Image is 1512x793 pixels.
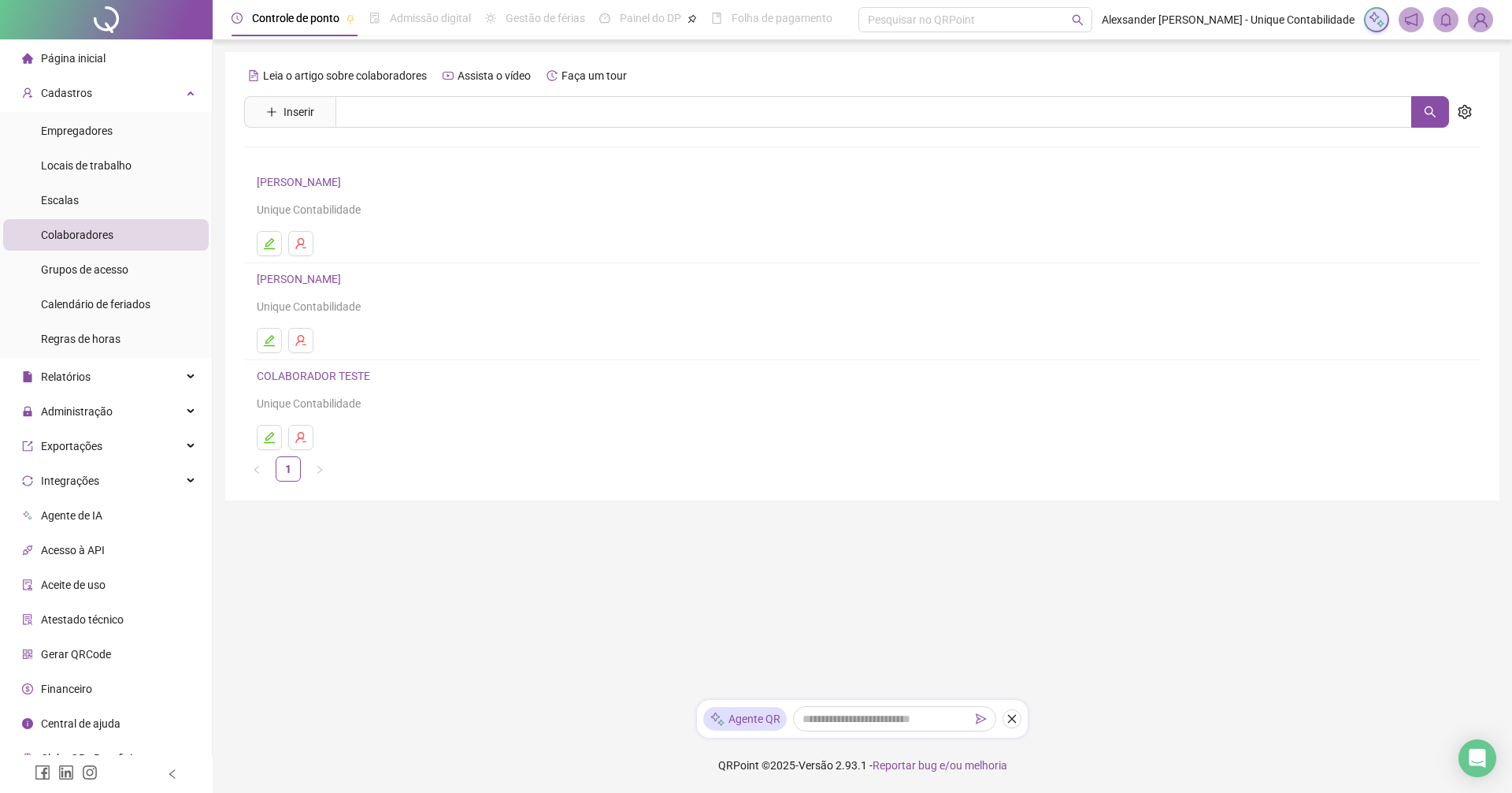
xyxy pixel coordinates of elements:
[315,465,324,475] span: right
[547,70,558,81] span: history
[41,683,92,695] span: Financeiro
[346,14,355,24] span: pushpin
[41,752,144,765] span: Clube QR - Beneficios
[22,406,33,417] span: lock
[263,431,276,444] span: edit
[307,456,332,482] li: Próxima página
[1368,11,1385,28] img: sparkle-icon.fc2bf0ac1784a2077858766a79e2daf3.svg
[257,395,1468,412] div: Unique Contabilidade
[561,69,627,82] span: Faça um tour
[506,12,585,24] span: Gestão de férias
[1404,13,1418,27] span: notification
[1458,739,1496,777] div: Open Intercom Messenger
[41,263,128,276] span: Grupos de acesso
[41,194,79,207] span: Escalas
[41,648,111,661] span: Gerar QRCode
[703,707,787,731] div: Agente QR
[620,12,681,24] span: Painel do DP
[1469,8,1492,32] img: 95136
[276,457,300,481] a: 1
[263,237,276,250] span: edit
[1006,713,1017,724] span: close
[41,125,113,137] span: Empregadores
[213,738,1512,793] footer: QRPoint © 2025 - 2.93.1 -
[257,176,346,188] a: [PERSON_NAME]
[22,441,33,452] span: export
[295,334,307,347] span: user-delete
[22,545,33,556] span: api
[167,769,178,780] span: left
[1102,11,1354,28] span: Alexsander [PERSON_NAME] - Unique Contabilidade
[687,14,697,24] span: pushpin
[22,753,33,764] span: gift
[710,711,725,728] img: sparkle-icon.fc2bf0ac1784a2077858766a79e2daf3.svg
[295,431,307,444] span: user-delete
[248,70,259,81] span: file-text
[41,717,120,730] span: Central de ajuda
[82,765,98,780] span: instagram
[22,475,33,486] span: sync
[390,12,471,24] span: Admissão digital
[1439,13,1453,27] span: bell
[41,159,132,172] span: Locais de trabalho
[599,13,610,24] span: dashboard
[732,12,832,24] span: Folha de pagamento
[41,405,113,418] span: Administração
[257,298,1468,315] div: Unique Contabilidade
[41,229,113,241] span: Colaboradores
[232,13,243,24] span: clock-circle
[254,99,327,125] button: Inserir
[41,370,91,383] span: Relatórios
[257,370,375,382] a: COLABORADOR TESTE
[711,13,722,24] span: book
[1072,14,1084,26] span: search
[252,12,339,24] span: Controle de ponto
[22,53,33,64] span: home
[976,713,987,724] span: send
[244,456,269,482] button: left
[41,544,105,557] span: Acesso à API
[244,456,269,482] li: Página anterior
[295,237,307,250] span: user-delete
[257,201,1468,218] div: Unique Contabilidade
[1458,105,1472,119] span: setting
[873,759,1007,772] span: Reportar bug e/ou melhoria
[41,613,124,626] span: Atestado técnico
[799,759,833,772] span: Versão
[443,70,454,81] span: youtube
[266,106,277,117] span: plus
[41,440,102,452] span: Exportações
[22,683,33,694] span: dollar
[252,465,261,475] span: left
[22,579,33,590] span: audit
[1424,106,1436,118] span: search
[276,456,301,482] li: 1
[369,13,380,24] span: file-done
[257,273,346,285] a: [PERSON_NAME]
[41,87,92,99] span: Cadastros
[41,298,150,311] span: Calendário de feriados
[41,475,99,487] span: Integrações
[458,69,531,82] span: Assista o vídeo
[58,765,74,780] span: linkedin
[22,371,33,382] span: file
[41,509,102,522] span: Agente de IA
[22,87,33,99] span: user-add
[41,333,120,345] span: Regras de horas
[307,456,332,482] button: right
[263,69,427,82] span: Leia o artigo sobre colaboradores
[22,718,33,729] span: info-circle
[22,614,33,625] span: solution
[41,52,106,65] span: Página inicial
[35,765,50,780] span: facebook
[283,103,314,121] span: Inserir
[22,649,33,660] span: qrcode
[485,13,496,24] span: sun
[263,334,276,347] span: edit
[41,579,106,591] span: Aceite de uso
